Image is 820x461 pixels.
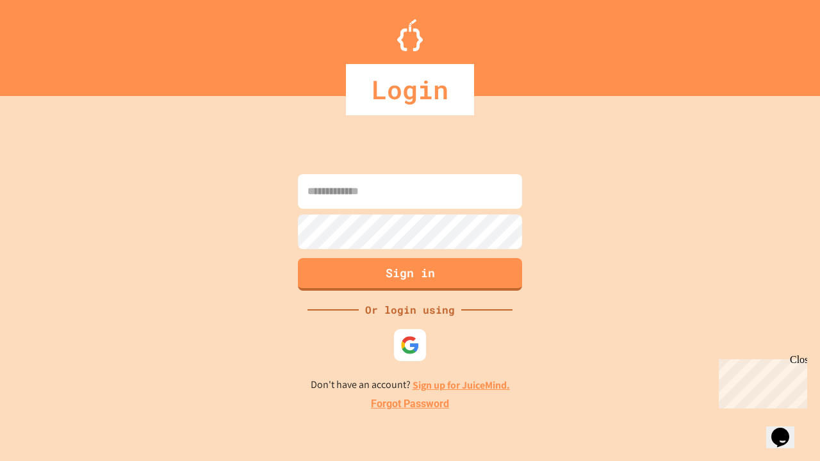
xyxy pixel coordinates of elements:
iframe: chat widget [766,410,807,448]
p: Don't have an account? [311,377,510,393]
div: Or login using [359,302,461,318]
a: Forgot Password [371,396,449,412]
div: Chat with us now!Close [5,5,88,81]
img: google-icon.svg [400,336,420,355]
button: Sign in [298,258,522,291]
img: Logo.svg [397,19,423,51]
div: Login [346,64,474,115]
a: Sign up for JuiceMind. [413,378,510,392]
iframe: chat widget [714,354,807,408]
